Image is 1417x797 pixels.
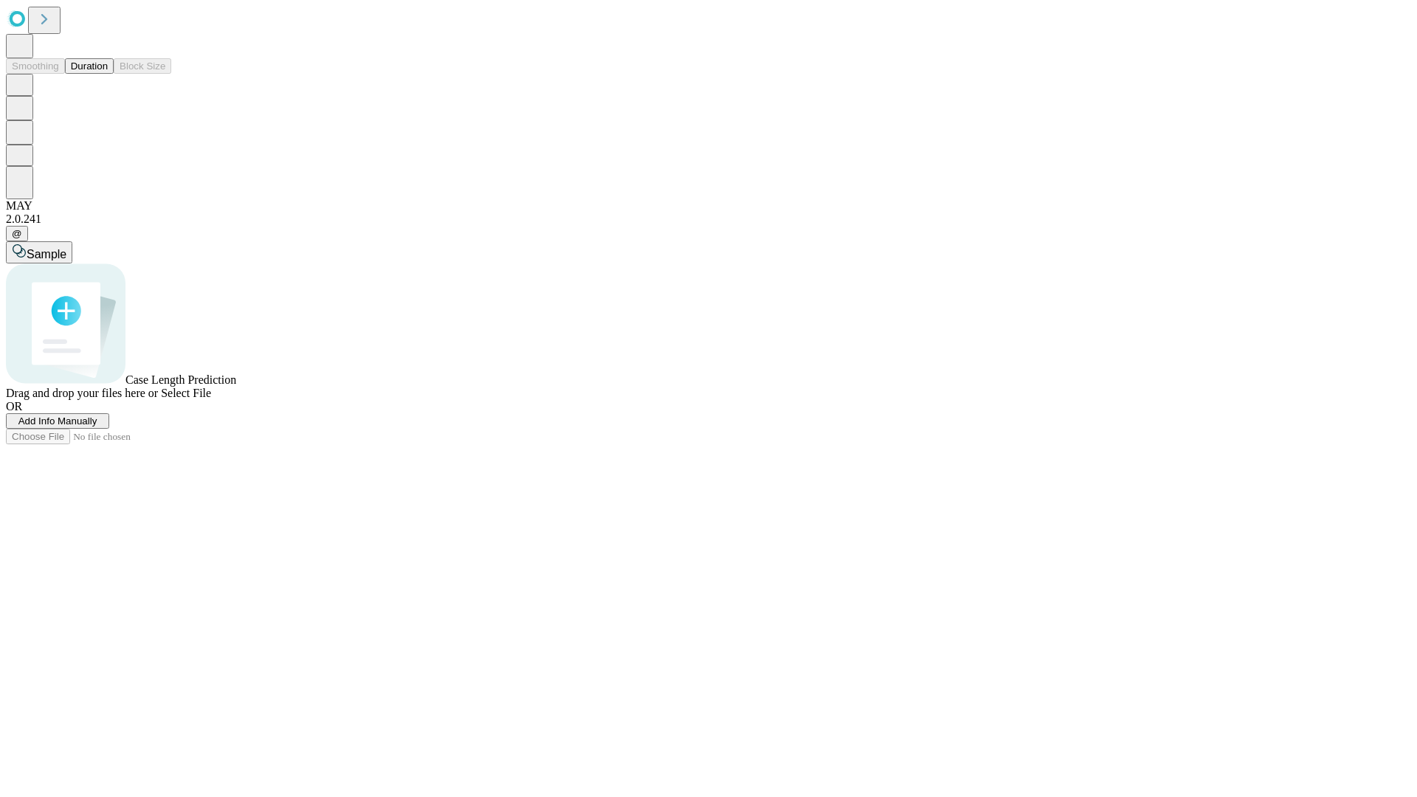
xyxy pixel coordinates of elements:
[65,58,114,74] button: Duration
[114,58,171,74] button: Block Size
[6,213,1411,226] div: 2.0.241
[125,373,236,386] span: Case Length Prediction
[6,387,158,399] span: Drag and drop your files here or
[6,199,1411,213] div: MAY
[6,400,22,413] span: OR
[161,387,211,399] span: Select File
[6,241,72,263] button: Sample
[18,415,97,427] span: Add Info Manually
[6,413,109,429] button: Add Info Manually
[27,248,66,261] span: Sample
[6,58,65,74] button: Smoothing
[6,226,28,241] button: @
[12,228,22,239] span: @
